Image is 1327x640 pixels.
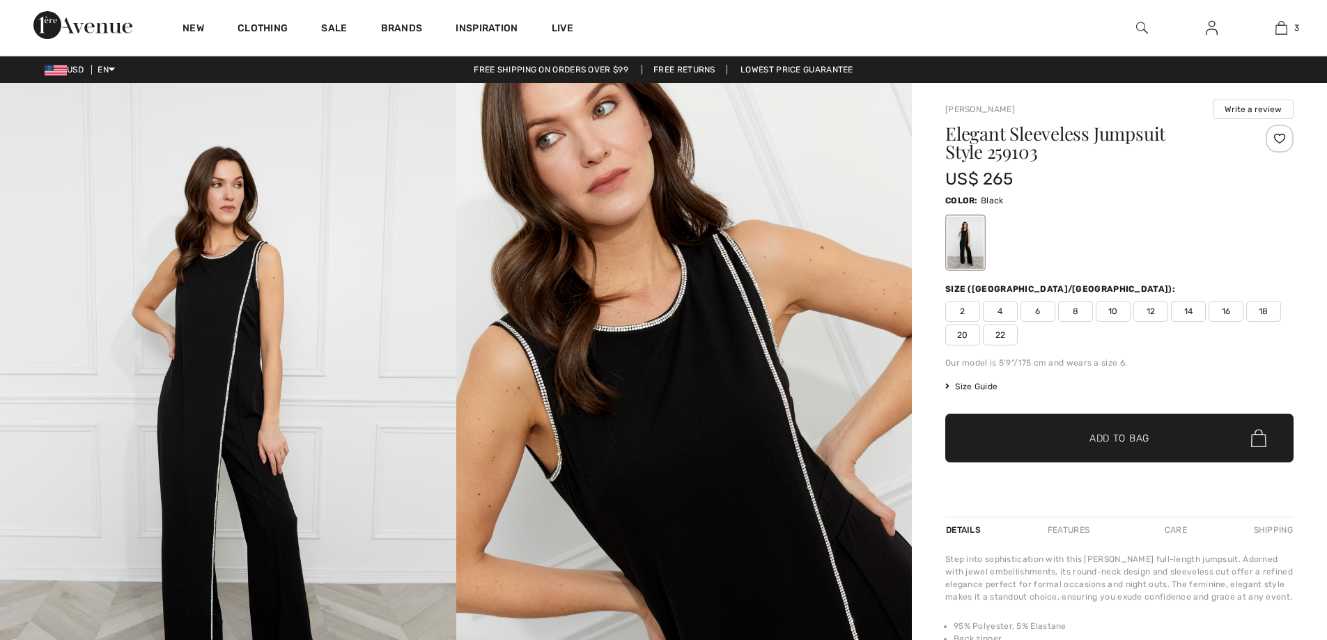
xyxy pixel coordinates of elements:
img: Bag.svg [1251,429,1266,447]
a: New [183,22,204,37]
span: US$ 265 [945,169,1013,189]
button: Write a review [1213,100,1294,119]
span: 12 [1133,301,1168,322]
div: Care [1153,517,1199,543]
a: Brands [381,22,423,37]
span: USD [45,65,89,75]
span: 14 [1171,301,1206,322]
h1: Elegant Sleeveless Jumpsuit Style 259103 [945,125,1236,161]
a: Clothing [238,22,288,37]
button: Add to Bag [945,414,1294,462]
div: Our model is 5'9"/175 cm and wears a size 6. [945,357,1294,369]
span: Color: [945,196,978,205]
img: search the website [1136,19,1148,36]
a: [PERSON_NAME] [945,104,1015,114]
div: Size ([GEOGRAPHIC_DATA]/[GEOGRAPHIC_DATA]): [945,283,1178,295]
span: 3 [1294,22,1299,34]
span: Black [981,196,1004,205]
span: 8 [1058,301,1093,322]
img: US Dollar [45,65,67,76]
a: Free Returns [642,65,727,75]
div: Black [947,217,984,269]
span: Size Guide [945,380,998,393]
span: 4 [983,301,1018,322]
span: EN [98,65,115,75]
li: 95% Polyester, 5% Elastane [954,620,1294,632]
img: My Info [1206,19,1218,36]
span: 18 [1246,301,1281,322]
span: 16 [1209,301,1243,322]
span: 2 [945,301,980,322]
div: Features [1036,517,1101,543]
a: Lowest Price Guarantee [729,65,864,75]
span: Add to Bag [1089,431,1149,446]
img: 1ère Avenue [33,11,132,39]
a: Live [552,21,573,36]
a: Free shipping on orders over $99 [463,65,639,75]
a: 3 [1247,19,1315,36]
span: 10 [1096,301,1131,322]
span: 22 [983,325,1018,345]
div: Details [945,517,984,543]
a: Sign In [1195,19,1229,37]
div: Step into sophistication with this [PERSON_NAME] full-length jumpsuit. Adorned with jewel embelli... [945,553,1294,603]
div: Shipping [1250,517,1294,543]
span: 6 [1021,301,1055,322]
span: Inspiration [456,22,518,37]
a: Sale [321,22,347,37]
span: 20 [945,325,980,345]
img: My Bag [1275,19,1287,36]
